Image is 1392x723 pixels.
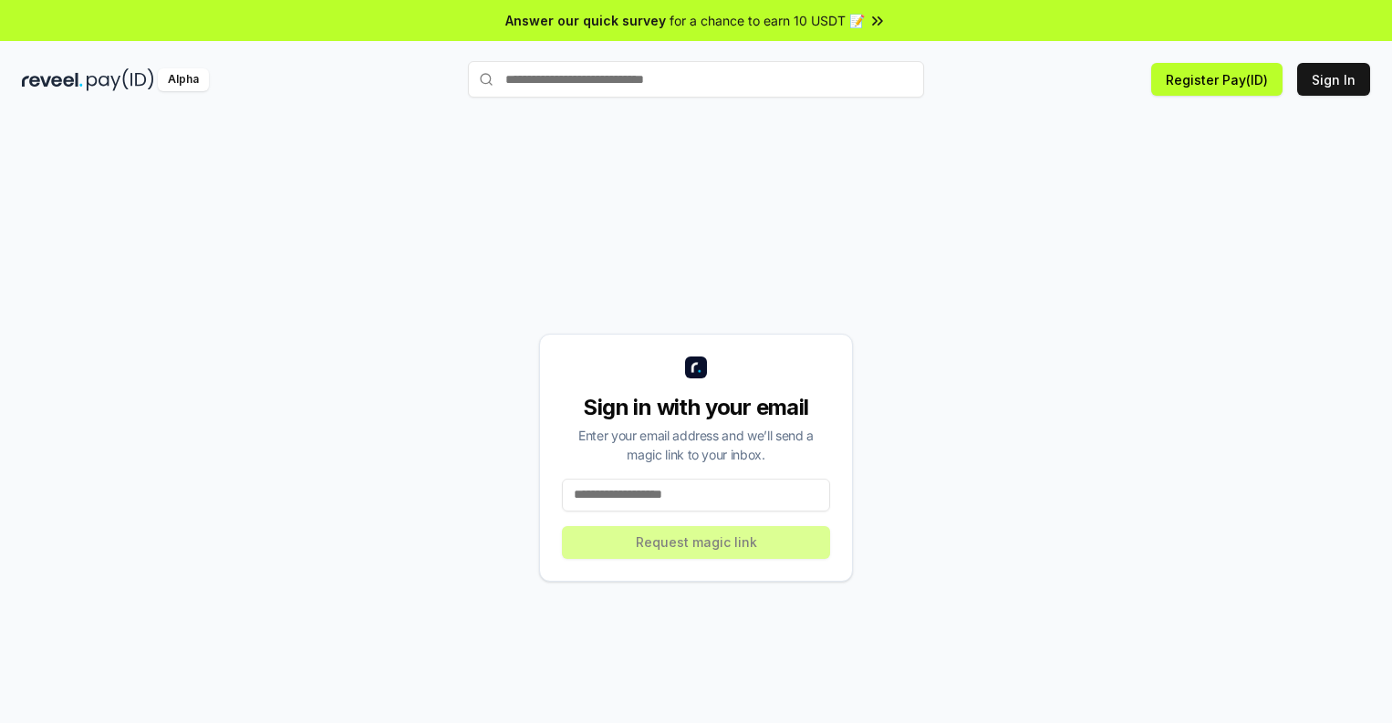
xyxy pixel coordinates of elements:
div: Sign in with your email [562,393,830,422]
span: for a chance to earn 10 USDT 📝 [670,11,865,30]
img: logo_small [685,356,707,378]
div: Alpha [158,68,209,91]
div: Enter your email address and we’ll send a magic link to your inbox. [562,426,830,464]
img: reveel_dark [22,68,83,91]
button: Register Pay(ID) [1151,63,1283,96]
span: Answer our quick survey [505,11,666,30]
img: pay_id [87,68,154,91]
button: Sign In [1297,63,1370,96]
